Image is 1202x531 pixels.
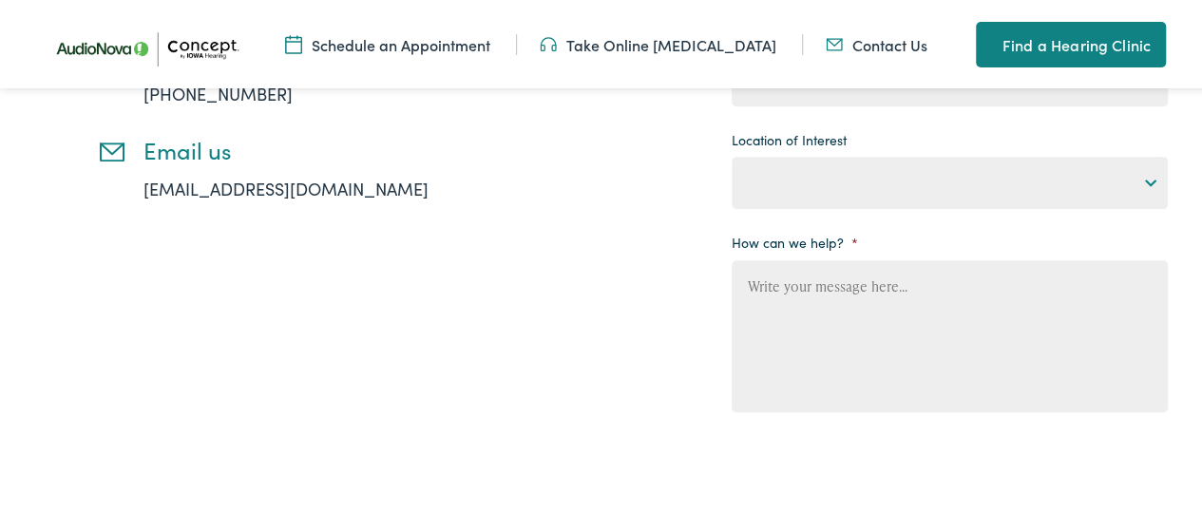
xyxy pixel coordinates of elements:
[732,231,858,248] label: How can we help?
[826,31,843,52] img: utility icon
[143,134,486,161] h3: Email us
[732,434,1021,508] iframe: reCAPTCHA
[285,31,302,52] img: A calendar icon to schedule an appointment at Concept by Iowa Hearing.
[540,31,776,52] a: Take Online [MEDICAL_DATA]
[732,128,847,145] label: Location of Interest
[826,31,927,52] a: Contact Us
[976,30,993,53] img: utility icon
[285,31,490,52] a: Schedule an Appointment
[540,31,557,52] img: utility icon
[143,79,293,103] a: [PHONE_NUMBER]
[976,19,1166,65] a: Find a Hearing Clinic
[143,174,429,198] a: [EMAIL_ADDRESS][DOMAIN_NAME]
